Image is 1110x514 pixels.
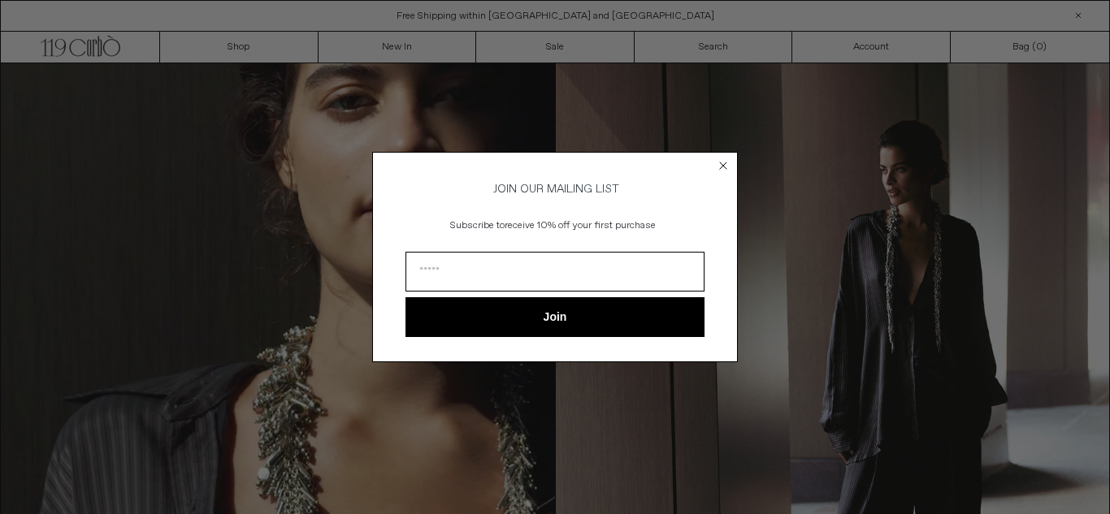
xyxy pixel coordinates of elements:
span: JOIN OUR MAILING LIST [491,182,619,197]
button: Close dialog [715,158,731,174]
span: receive 10% off your first purchase [505,219,656,232]
input: Email [405,252,705,292]
button: Join [405,297,705,337]
span: Subscribe to [450,219,505,232]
